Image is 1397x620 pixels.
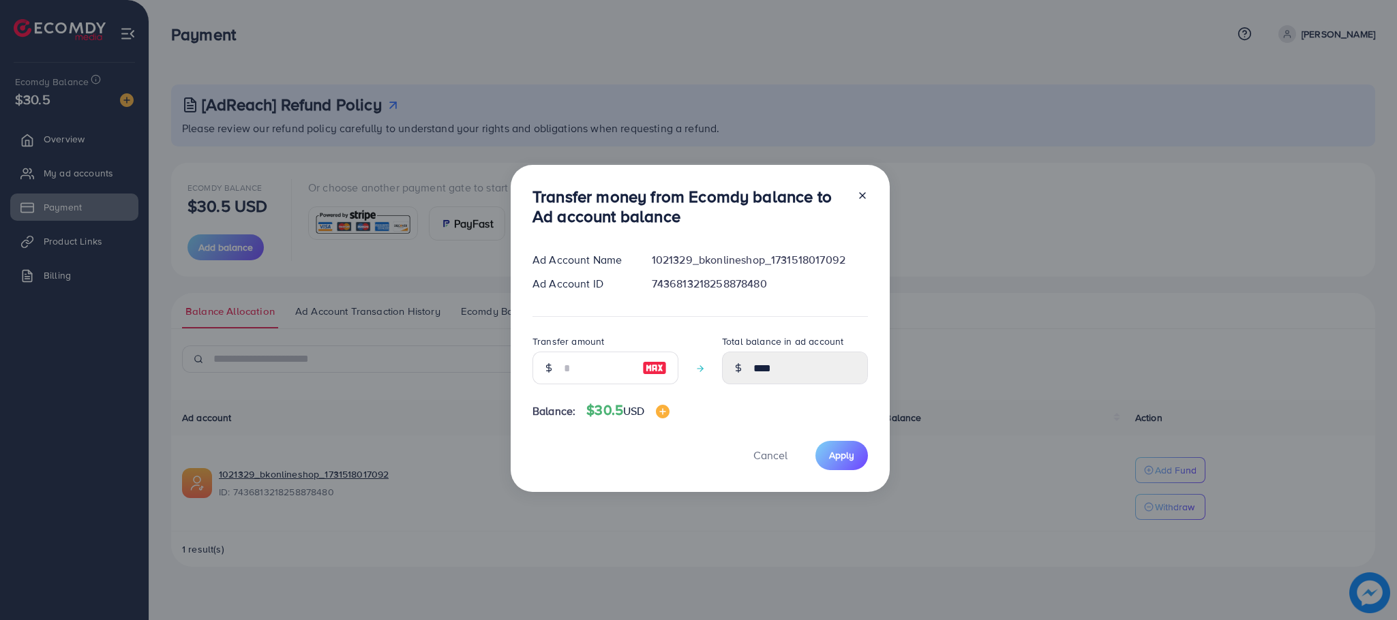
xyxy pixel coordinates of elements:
[736,441,805,470] button: Cancel
[623,403,644,418] span: USD
[829,448,854,462] span: Apply
[641,276,879,292] div: 7436813218258878480
[522,252,641,268] div: Ad Account Name
[586,402,669,419] h4: $30.5
[522,276,641,292] div: Ad Account ID
[641,252,879,268] div: 1021329_bkonlineshop_1731518017092
[815,441,868,470] button: Apply
[532,403,575,419] span: Balance:
[656,405,670,418] img: image
[722,335,843,348] label: Total balance in ad account
[642,360,667,376] img: image
[753,448,787,463] span: Cancel
[532,187,846,226] h3: Transfer money from Ecomdy balance to Ad account balance
[532,335,604,348] label: Transfer amount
